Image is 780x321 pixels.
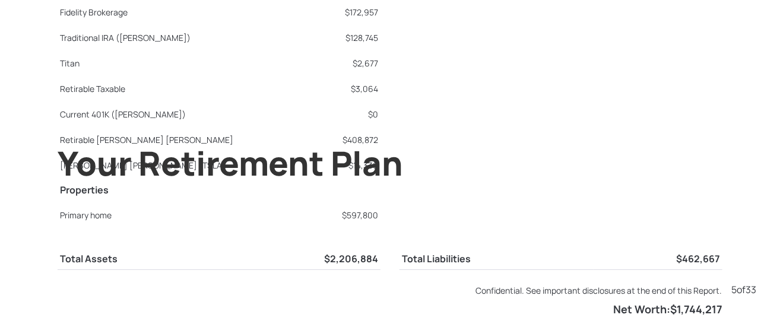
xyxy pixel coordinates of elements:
div: $2,677 [322,57,378,69]
div: Primary home [60,209,318,221]
div: Current 401K ([PERSON_NAME]) [60,108,318,120]
div: $172,957 [322,6,378,18]
div: Retirable Taxable [60,82,318,95]
h5: $462,667 [596,253,720,265]
h5: Total Assets [60,253,221,265]
div: $0 [322,108,378,120]
div: Confidential. See important disclosures at the end of this Report. [475,284,722,297]
h5: Total Liabilities [402,253,591,265]
div: 5 of 33 [731,282,756,297]
div: Fidelity Brokerage [60,6,318,18]
div: $597,800 [322,209,378,221]
div: $3,064 [322,82,378,95]
div: Titan [60,57,318,69]
h4: Net Worth: $1,744,217 [613,303,722,316]
h5: $2,206,884 [226,253,378,265]
h1: Your Retirement Plan [58,140,403,186]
